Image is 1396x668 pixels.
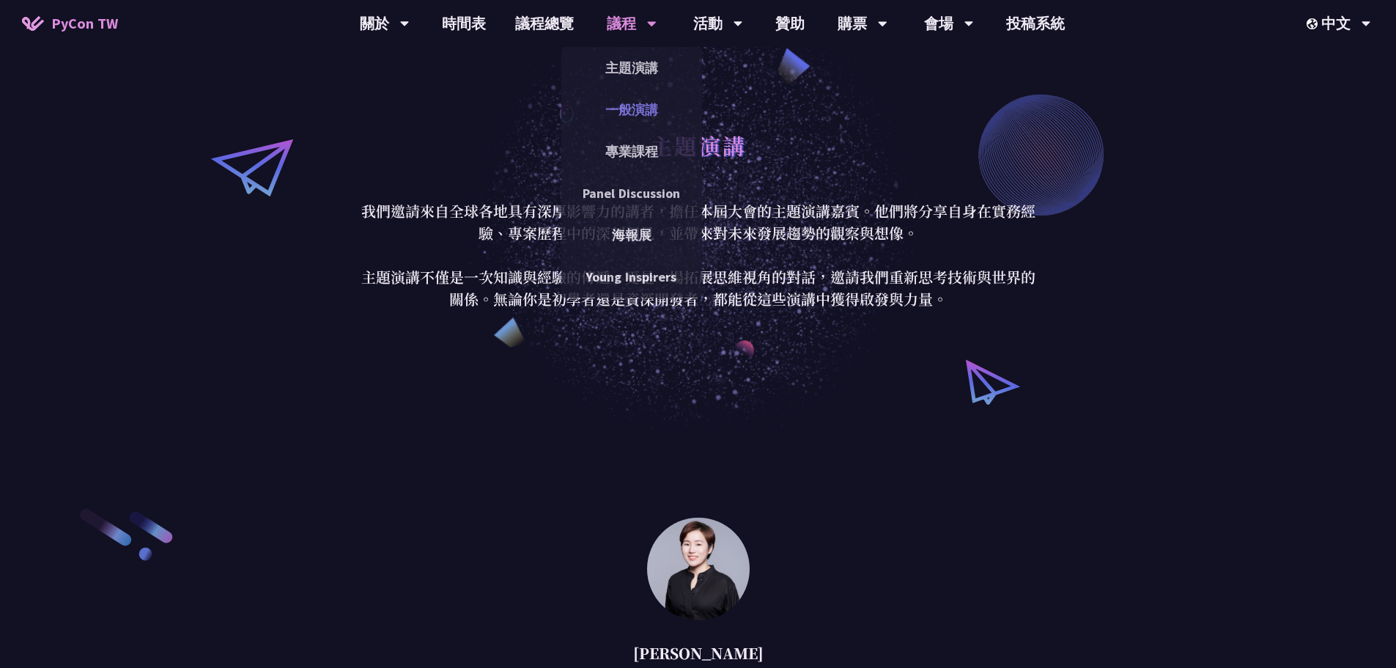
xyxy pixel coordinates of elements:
img: Locale Icon [1307,18,1321,29]
a: 海報展 [561,218,702,252]
img: Home icon of PyCon TW 2025 [22,16,44,31]
a: PyCon TW [7,5,133,42]
span: PyCon TW [51,12,118,34]
a: 一般演講 [561,92,702,127]
a: Panel Discussion [561,176,702,210]
p: 我們邀請來自全球各地具有深厚影響力的講者，擔任本屆大會的主題演講嘉賓。他們將分享自身在實務經驗、專案歷程中的深刻洞見，並帶來對未來發展趨勢的觀察與想像。 主題演講不僅是一次知識與經驗的傳遞，更是... [358,200,1039,310]
a: Young Inspirers [561,260,702,294]
a: 主題演講 [561,51,702,85]
img: 林滿新 [647,518,750,620]
a: 專業課程 [561,134,702,169]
